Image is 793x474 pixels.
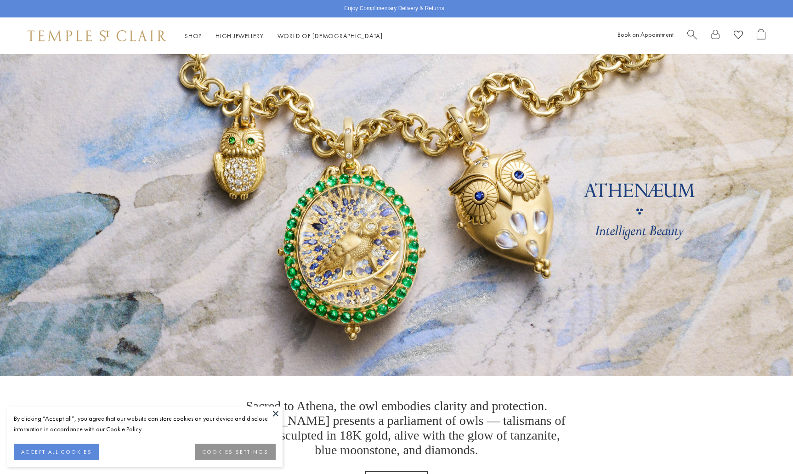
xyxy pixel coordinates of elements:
button: COOKIES SETTINGS [195,444,276,460]
nav: Main navigation [185,30,383,42]
a: World of [DEMOGRAPHIC_DATA]World of [DEMOGRAPHIC_DATA] [278,32,383,40]
a: View Wishlist [734,29,743,43]
a: High JewelleryHigh Jewellery [215,32,264,40]
button: ACCEPT ALL COOKIES [14,444,99,460]
a: Search [687,29,697,43]
a: Book an Appointment [617,30,674,39]
a: Open Shopping Bag [757,29,765,43]
a: ShopShop [185,32,202,40]
p: Sacred to Athena, the owl embodies clarity and protection. [PERSON_NAME] presents a parliament of... [224,399,569,457]
p: Enjoy Complimentary Delivery & Returns [344,4,444,13]
img: Temple St. Clair [28,30,166,41]
div: By clicking “Accept all”, you agree that our website can store cookies on your device and disclos... [14,413,276,434]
